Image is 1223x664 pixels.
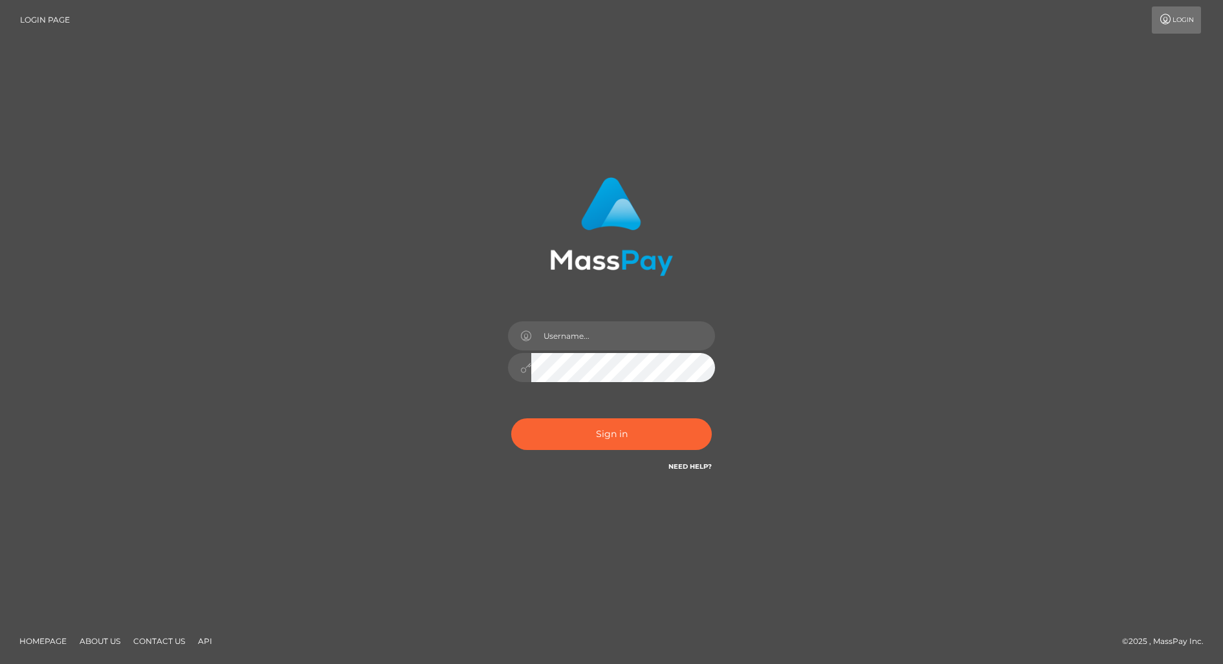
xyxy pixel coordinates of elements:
input: Username... [531,321,715,350]
a: Need Help? [668,462,712,471]
img: MassPay Login [550,177,673,276]
a: Login Page [20,6,70,34]
a: Homepage [14,631,72,651]
div: © 2025 , MassPay Inc. [1122,634,1213,648]
a: Contact Us [128,631,190,651]
a: Login [1152,6,1201,34]
a: About Us [74,631,126,651]
button: Sign in [511,418,712,450]
a: API [193,631,217,651]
